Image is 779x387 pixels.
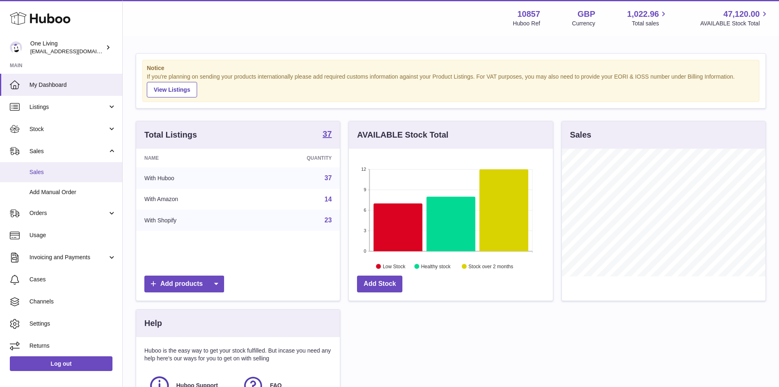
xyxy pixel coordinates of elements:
[29,147,108,155] span: Sales
[364,228,366,233] text: 3
[29,298,116,306] span: Channels
[144,347,332,362] p: Huboo is the easy way to get your stock fulfilled. But incase you need any help here's our ways f...
[325,174,332,181] a: 37
[364,249,366,253] text: 0
[29,231,116,239] span: Usage
[632,20,668,27] span: Total sales
[29,253,108,261] span: Invoicing and Payments
[136,189,248,210] td: With Amazon
[577,9,595,20] strong: GBP
[700,20,769,27] span: AVAILABLE Stock Total
[513,20,540,27] div: Huboo Ref
[357,276,402,292] a: Add Stock
[147,82,197,97] a: View Listings
[383,263,406,269] text: Low Stock
[10,41,22,54] img: internalAdmin-10857@internal.huboo.com
[144,129,197,140] h3: Total Listings
[570,129,591,140] h3: Sales
[29,125,108,133] span: Stock
[29,209,108,217] span: Orders
[627,9,659,20] span: 1,022.96
[323,130,332,138] strong: 37
[147,64,755,72] strong: Notice
[325,217,332,224] a: 23
[29,276,116,283] span: Cases
[627,9,669,27] a: 1,022.96 Total sales
[29,188,116,196] span: Add Manual Order
[421,263,451,269] text: Healthy stock
[469,263,513,269] text: Stock over 2 months
[144,318,162,329] h3: Help
[323,130,332,140] a: 37
[30,40,104,55] div: One Living
[248,149,340,167] th: Quantity
[136,149,248,167] th: Name
[29,320,116,328] span: Settings
[136,167,248,189] td: With Huboo
[30,48,120,54] span: [EMAIL_ADDRESS][DOMAIN_NAME]
[29,81,116,89] span: My Dashboard
[517,9,540,20] strong: 10857
[325,196,332,203] a: 14
[10,356,112,371] a: Log out
[136,210,248,231] td: With Shopify
[29,342,116,350] span: Returns
[29,103,108,111] span: Listings
[572,20,595,27] div: Currency
[147,73,755,97] div: If you're planning on sending your products internationally please add required customs informati...
[29,168,116,176] span: Sales
[723,9,760,20] span: 47,120.00
[357,129,448,140] h3: AVAILABLE Stock Total
[700,9,769,27] a: 47,120.00 AVAILABLE Stock Total
[364,208,366,213] text: 6
[361,167,366,172] text: 12
[144,276,224,292] a: Add products
[364,187,366,192] text: 9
